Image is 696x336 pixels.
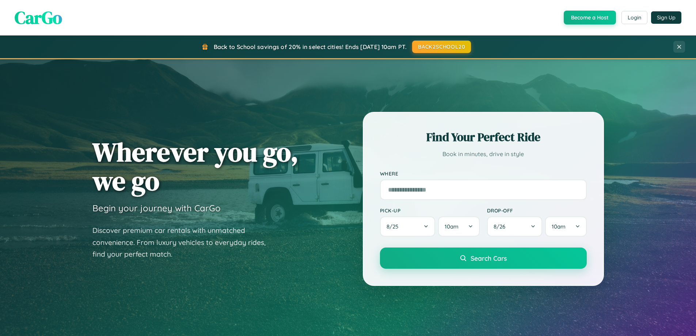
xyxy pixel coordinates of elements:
button: Login [621,11,647,24]
label: Pick-up [380,207,480,214]
button: Search Cars [380,248,587,269]
span: 8 / 25 [387,223,402,230]
span: Search Cars [471,254,507,262]
h2: Find Your Perfect Ride [380,129,587,145]
button: Sign Up [651,11,681,24]
h1: Wherever you go, we go [92,137,298,195]
span: 10am [445,223,459,230]
p: Discover premium car rentals with unmatched convenience. From luxury vehicles to everyday rides, ... [92,224,275,260]
button: 8/25 [380,216,436,237]
span: CarGo [15,5,62,30]
h3: Begin your journey with CarGo [92,203,221,214]
button: BACK2SCHOOL20 [412,41,471,53]
span: 8 / 26 [494,223,509,230]
span: 10am [552,223,566,230]
label: Where [380,170,587,177]
button: 8/26 [487,216,543,237]
span: Back to School savings of 20% in select cities! Ends [DATE] 10am PT. [214,43,407,50]
p: Book in minutes, drive in style [380,149,587,159]
label: Drop-off [487,207,587,214]
button: 10am [438,216,479,237]
button: 10am [545,216,586,237]
button: Become a Host [564,11,616,24]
